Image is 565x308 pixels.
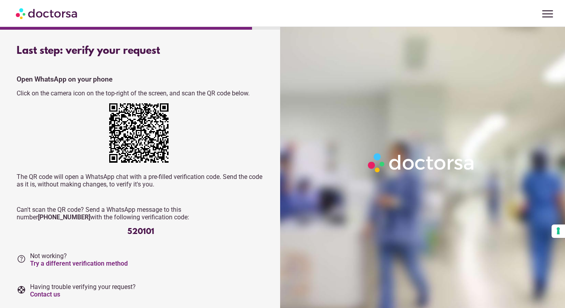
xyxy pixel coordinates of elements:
[30,291,60,298] a: Contact us
[17,89,265,97] p: Click on the camera icon on the top-right of the screen, and scan the QR code below.
[38,213,90,221] strong: [PHONE_NUMBER]
[365,150,478,175] img: Logo-Doctorsa-trans-White-partial-flat.png
[17,254,26,264] i: help
[17,45,265,57] div: Last step: verify your request
[109,103,169,163] img: hqEUAAAAASUVORK5CYII=
[17,285,26,295] i: support
[17,206,265,221] p: Can't scan the QR code? Send a WhatsApp message to this number with the following verification code:
[30,260,128,267] a: Try a different verification method
[109,103,173,167] div: https://wa.me/+12673231263?text=My+request+verification+code+is+520101
[540,6,555,21] span: menu
[17,173,265,188] p: The QR code will open a WhatsApp chat with a pre-filled verification code. Send the code as it is...
[552,224,565,238] button: Your consent preferences for tracking technologies
[16,4,78,22] img: Doctorsa.com
[17,227,265,236] div: 520101
[30,252,128,267] span: Not working?
[30,283,136,298] span: Having trouble verifying your request?
[17,75,112,83] strong: Open WhatsApp on your phone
